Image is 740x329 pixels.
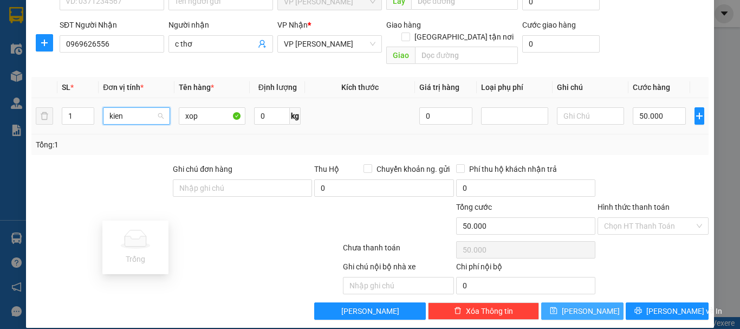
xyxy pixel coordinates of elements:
input: 0 [419,107,472,125]
div: Ghi chú nội bộ nhà xe [343,261,454,277]
span: Giao [386,47,415,64]
label: Ghi chú đơn hàng [173,165,232,173]
span: plus [695,112,704,120]
div: Người nhận [168,19,273,31]
span: Đơn vị tính [103,83,144,92]
span: Chuyển khoản ng. gửi [372,163,454,175]
th: Loại phụ phí [477,77,553,98]
span: [PERSON_NAME] và In [646,305,722,317]
span: [PERSON_NAME] [562,305,620,317]
input: Ghi Chú [557,107,624,125]
th: Ghi chú [553,77,628,98]
button: plus [694,107,704,125]
input: Ghi chú đơn hàng [173,179,312,197]
div: SĐT Người Nhận [60,19,164,31]
span: Định lượng [258,83,297,92]
div: Chi phí nội bộ [456,261,595,277]
span: user-add [258,40,267,48]
span: VP Nhận [277,21,308,29]
span: [PERSON_NAME] [341,305,399,317]
div: Trống [109,253,162,265]
span: plus [36,38,53,47]
span: Tổng cước [456,203,492,211]
span: Xóa Thông tin [466,305,513,317]
button: delete [36,107,53,125]
span: Phí thu hộ khách nhận trả [465,163,561,175]
span: [GEOGRAPHIC_DATA] tận nơi [410,31,518,43]
span: Tên hàng [179,83,214,92]
input: Dọc đường [415,47,518,64]
span: Thu Hộ [314,165,339,173]
button: printer[PERSON_NAME] và In [626,302,709,320]
input: Cước giao hàng [522,35,600,53]
span: Giao hàng [386,21,421,29]
button: plus [36,34,53,51]
label: Cước giao hàng [522,21,576,29]
div: Chưa thanh toán [342,242,455,261]
span: VP Hà Tĩnh [284,36,375,52]
span: printer [634,307,642,315]
input: VD: Bàn, Ghế [179,107,246,125]
input: Nhập ghi chú [343,277,454,294]
span: SL [62,83,70,92]
span: Giá trị hàng [419,83,459,92]
span: Cước hàng [633,83,670,92]
span: save [550,307,557,315]
button: [PERSON_NAME] [314,302,425,320]
label: Hình thức thanh toán [598,203,670,211]
span: kg [290,107,301,125]
button: deleteXóa Thông tin [428,302,539,320]
span: Kích thước [341,83,379,92]
button: save[PERSON_NAME] [541,302,624,320]
div: Tổng: 1 [36,139,287,151]
span: delete [454,307,462,315]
